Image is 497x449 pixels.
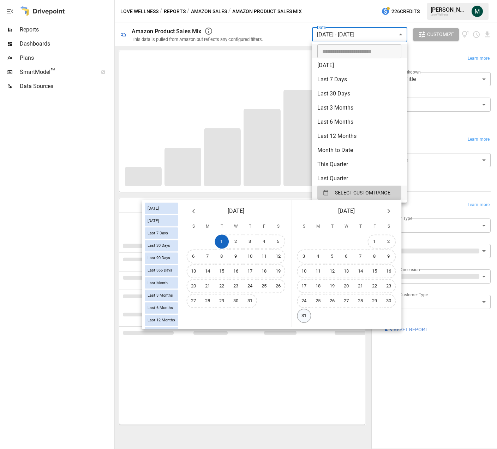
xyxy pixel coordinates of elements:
span: Friday [258,220,270,234]
button: 25 [257,279,271,293]
span: Sunday [187,220,200,234]
div: Last 12 Months [145,315,178,326]
button: 20 [340,279,354,293]
button: 31 [297,309,311,323]
li: Last Quarter [312,171,407,186]
button: 17 [297,279,311,293]
li: Last 6 Months [312,115,407,129]
button: 10 [243,250,257,264]
button: 9 [229,250,243,264]
span: Wednesday [229,220,242,234]
span: Wednesday [340,220,353,234]
button: 13 [340,264,354,279]
li: Last 12 Months [312,129,407,143]
button: 7 [354,250,368,264]
button: 31 [243,294,257,308]
span: Monday [312,220,324,234]
button: 24 [297,294,311,308]
button: 25 [311,294,325,308]
button: 2 [229,235,243,249]
span: Monday [201,220,214,234]
button: 22 [215,279,229,293]
button: 17 [243,264,257,279]
button: 11 [257,250,271,264]
span: Last 6 Months [145,305,176,310]
span: Last Month [145,281,170,285]
div: Last 7 Days [145,228,178,239]
button: 2 [382,235,396,249]
span: [DATE] [145,218,162,223]
div: [DATE] [145,215,178,227]
span: Last 7 Days [145,231,171,235]
button: 23 [382,279,396,293]
button: 5 [325,250,340,264]
span: Last 90 Days [145,256,173,261]
button: 5 [271,235,286,249]
li: This Quarter [312,157,407,171]
button: 9 [382,250,396,264]
span: Last 3 Months [145,293,176,298]
div: Last 90 Days [145,252,178,264]
button: 8 [368,250,382,264]
button: 11 [311,264,325,279]
button: 19 [325,279,340,293]
span: [DATE] [228,206,244,216]
button: 28 [354,294,368,308]
button: 19 [271,264,286,279]
button: 26 [325,294,340,308]
button: 6 [187,250,201,264]
span: Saturday [382,220,395,234]
button: 29 [368,294,382,308]
button: 28 [201,294,215,308]
button: 30 [382,294,396,308]
div: Last 6 Months [145,302,178,314]
li: Last 7 Days [312,72,407,87]
button: 29 [215,294,229,308]
div: [DATE] [145,203,178,214]
span: Tuesday [326,220,339,234]
button: 6 [340,250,354,264]
button: 16 [229,264,243,279]
div: Last Year [145,327,178,338]
button: 23 [229,279,243,293]
li: [DATE] [312,58,407,72]
button: 27 [340,294,354,308]
span: [DATE] [338,206,355,216]
button: 12 [271,250,286,264]
button: 3 [297,250,311,264]
button: 12 [325,264,340,279]
button: Next month [382,204,396,218]
span: SELECT CUSTOM RANGE [335,188,390,197]
span: [DATE] [145,206,162,211]
button: 14 [354,264,368,279]
button: 13 [187,264,201,279]
span: Last 12 Months [145,318,178,323]
button: Previous month [186,204,200,218]
button: 22 [368,279,382,293]
button: 4 [257,235,271,249]
span: Tuesday [215,220,228,234]
button: 26 [271,279,286,293]
button: 24 [243,279,257,293]
button: 18 [257,264,271,279]
div: Last 365 Days [145,265,178,276]
button: 14 [201,264,215,279]
button: 20 [187,279,201,293]
span: Sunday [298,220,310,234]
button: 18 [311,279,325,293]
button: 8 [215,250,229,264]
button: 1 [215,235,229,249]
button: 15 [215,264,229,279]
button: 7 [201,250,215,264]
li: Month to Date [312,143,407,157]
li: Last 3 Months [312,101,407,115]
span: Saturday [272,220,285,234]
div: Last 3 Months [145,290,178,301]
span: Last 365 Days [145,268,175,273]
button: 21 [201,279,215,293]
span: Friday [368,220,381,234]
button: 27 [187,294,201,308]
span: Thursday [354,220,367,234]
span: Last 30 Days [145,243,173,248]
button: 30 [229,294,243,308]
